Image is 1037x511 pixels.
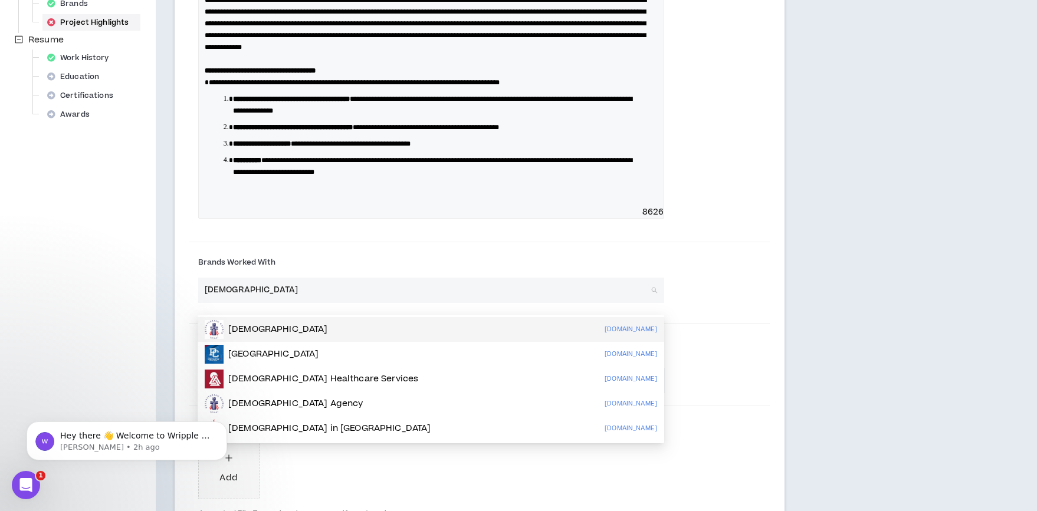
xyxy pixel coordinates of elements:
[605,397,657,410] p: [DOMAIN_NAME]
[42,106,101,123] div: Awards
[42,68,111,85] div: Education
[15,35,23,44] span: minus-square
[205,370,224,388] img: phs.org
[42,87,125,104] div: Certifications
[228,373,418,385] p: [DEMOGRAPHIC_DATA] Healthcare Services
[12,471,40,499] iframe: Intercom live chat
[205,345,224,364] img: presby.edu
[605,422,657,435] p: [DOMAIN_NAME]
[228,348,319,360] p: [GEOGRAPHIC_DATA]
[605,372,657,385] p: [DOMAIN_NAME]
[605,348,657,361] p: [DOMAIN_NAME]
[205,394,224,413] img: presbyterianmission.org
[28,34,64,46] span: Resume
[9,397,245,479] iframe: Intercom notifications message
[228,398,363,410] p: [DEMOGRAPHIC_DATA] Agency
[36,471,45,480] span: 1
[42,14,140,31] div: Project Highlights
[205,320,224,339] img: pcusa.org
[605,323,657,336] p: [DOMAIN_NAME]
[642,206,664,218] span: 8626
[26,33,66,47] span: Resume
[228,423,431,434] p: [DEMOGRAPHIC_DATA] in [GEOGRAPHIC_DATA]
[198,257,275,268] span: Brands Worked With
[228,324,328,335] p: [DEMOGRAPHIC_DATA]
[42,50,121,66] div: Work History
